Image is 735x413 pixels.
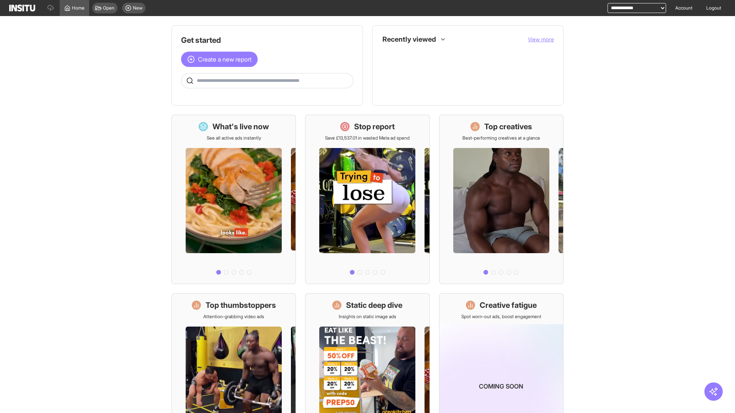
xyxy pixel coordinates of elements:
[206,300,276,311] h1: Top thumbstoppers
[203,314,264,320] p: Attention-grabbing video ads
[528,36,554,42] span: View more
[171,115,296,284] a: What's live nowSee all active ads instantly
[9,5,35,11] img: Logo
[133,5,142,11] span: New
[212,121,269,132] h1: What's live now
[354,121,395,132] h1: Stop report
[339,314,396,320] p: Insights on static image ads
[305,115,430,284] a: Stop reportSave £13,537.01 in wasted Meta ad spend
[346,300,402,311] h1: Static deep dive
[103,5,114,11] span: Open
[528,36,554,43] button: View more
[439,115,563,284] a: Top creativesBest-performing creatives at a glance
[462,135,540,141] p: Best-performing creatives at a glance
[198,55,252,64] span: Create a new report
[181,35,353,46] h1: Get started
[72,5,85,11] span: Home
[207,135,261,141] p: See all active ads instantly
[484,121,532,132] h1: Top creatives
[325,135,410,141] p: Save £13,537.01 in wasted Meta ad spend
[181,52,258,67] button: Create a new report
